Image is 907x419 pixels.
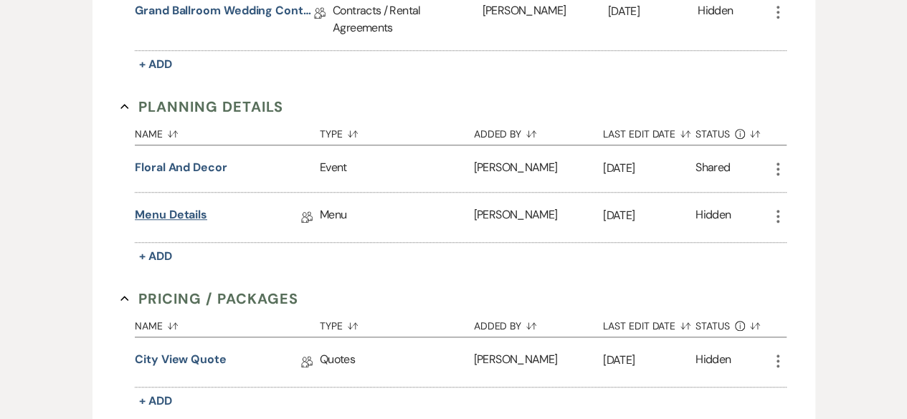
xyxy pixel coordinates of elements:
button: Pricing / Packages [120,288,298,309]
div: Shared [695,159,730,178]
p: [DATE] [608,2,698,21]
span: + Add [139,57,172,72]
a: Menu Details [135,206,207,228]
button: Last Edit Date [603,309,695,337]
button: + Add [135,54,176,74]
span: + Add [139,249,172,264]
button: Type [320,309,474,337]
a: Grand Ballroom Wedding Contract [135,2,314,24]
button: Last Edit Date [603,117,695,145]
button: Type [320,117,474,145]
div: [PERSON_NAME] [474,145,603,192]
div: Event [320,145,474,192]
button: Status [695,117,769,145]
p: [DATE] [603,206,695,225]
p: [DATE] [603,159,695,178]
span: Status [695,129,730,139]
span: + Add [139,393,172,408]
a: City View Quote [135,351,227,373]
button: Name [135,117,320,145]
button: Added By [474,309,603,337]
div: Hidden [695,351,731,373]
span: Status [695,321,730,331]
button: Status [695,309,769,337]
button: Name [135,309,320,337]
div: [PERSON_NAME] [474,193,603,242]
div: Hidden [698,2,733,37]
div: [PERSON_NAME] [474,337,603,387]
div: Menu [320,193,474,242]
button: Added By [474,117,603,145]
button: + Add [135,246,176,266]
button: Planning Details [120,96,283,117]
button: + Add [135,391,176,411]
div: Hidden [695,206,731,228]
div: Quotes [320,337,474,387]
p: [DATE] [603,351,695,370]
button: Floral and Decor [135,159,227,176]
